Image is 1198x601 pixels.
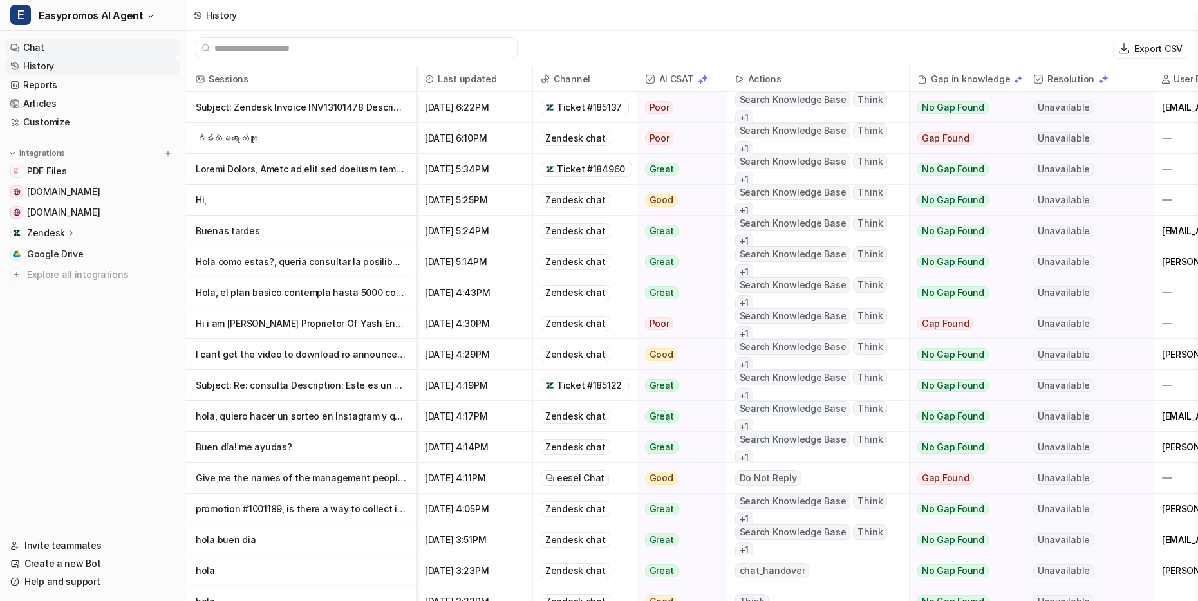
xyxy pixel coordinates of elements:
[422,216,527,246] span: [DATE] 5:24PM
[541,223,610,239] div: Zendesk chat
[541,131,610,146] div: Zendesk chat
[910,154,1015,185] button: No Gap Found
[853,92,887,107] span: Think
[853,432,887,447] span: Think
[910,463,1015,494] button: Gap Found
[735,92,851,107] span: Search Knowledge Base
[853,277,887,293] span: Think
[196,246,406,277] p: Hola como estas?, queria consultar la posilibad de poder extende mi plan hasta el 11-09 a las 23:...
[422,432,527,463] span: [DATE] 4:14PM
[557,379,622,392] span: Ticket #185122
[545,101,624,114] a: Ticket #185137
[1114,39,1188,58] button: Export CSV
[541,316,610,331] div: Zendesk chat
[735,246,851,262] span: Search Knowledge Base
[735,234,754,249] span: + 1
[735,432,851,447] span: Search Knowledge Base
[645,101,674,114] span: Poor
[5,537,180,555] a: Invite teammates
[853,524,887,540] span: Think
[13,229,21,237] img: Zendesk
[196,339,406,370] p: I cant get the video to download ro announce the winner
[637,185,719,216] button: Good
[5,245,180,263] a: Google DriveGoogle Drive
[910,123,1015,154] button: Gap Found
[422,277,527,308] span: [DATE] 4:43PM
[545,379,624,392] a: Ticket #185122
[735,154,851,169] span: Search Knowledge Base
[5,266,180,284] a: Explore all integrations
[735,494,851,509] span: Search Knowledge Base
[541,254,610,270] div: Zendesk chat
[196,370,406,401] p: Subject: Re: consulta Description: Este es un seguimiento de su solicitud anterior n.° #175733 "c...
[735,419,754,434] span: + 1
[735,563,810,578] span: chat_handover
[1033,286,1094,299] span: Unavailable
[915,66,1020,92] div: Gap in knowledge
[735,295,754,311] span: + 1
[917,101,989,114] span: No Gap Found
[39,6,143,24] span: Easypromos AI Agent
[917,286,989,299] span: No Gap Found
[27,206,100,219] span: [DOMAIN_NAME]
[10,5,31,25] span: E
[910,401,1015,432] button: No Gap Found
[5,95,180,113] a: Articles
[196,432,406,463] p: Buen día! me ayudas?
[735,388,754,403] span: + 1
[545,165,554,174] img: zendesk
[637,463,719,494] button: Good
[422,92,527,123] span: [DATE] 6:22PM
[196,92,406,123] p: Subject: Zendesk Invoice INV13101478 Description: Zendesk Billing
[917,225,989,237] span: No Gap Found
[645,163,679,176] span: Great
[5,203,180,221] a: www.easypromosapp.com[DOMAIN_NAME]
[735,185,851,200] span: Search Knowledge Base
[853,308,887,324] span: Think
[164,149,173,158] img: menu_add.svg
[422,370,527,401] span: [DATE] 4:19PM
[191,66,411,92] span: Sessions
[1033,225,1094,237] span: Unavailable
[1134,42,1183,55] p: Export CSV
[645,225,679,237] span: Great
[196,308,406,339] p: Hi i am [PERSON_NAME] Proprietor Of Yash Enterprise
[910,432,1015,463] button: No Gap Found
[637,494,719,524] button: Great
[645,472,678,485] span: Good
[1033,255,1094,268] span: Unavailable
[545,163,628,176] a: Ticket #184960
[645,286,679,299] span: Great
[645,379,679,392] span: Great
[917,132,974,145] span: Gap Found
[735,470,801,486] span: Do Not Reply
[1033,132,1094,145] span: Unavailable
[1033,379,1094,392] span: Unavailable
[637,92,719,123] button: Poor
[637,308,719,339] button: Poor
[645,194,678,207] span: Good
[27,185,100,198] span: [DOMAIN_NAME]
[5,162,180,180] a: PDF FilesPDF Files
[422,524,527,555] span: [DATE] 3:51PM
[645,255,679,268] span: Great
[1033,348,1094,361] span: Unavailable
[645,564,679,577] span: Great
[853,401,887,416] span: Think
[1033,410,1094,423] span: Unavailable
[917,317,974,330] span: Gap Found
[541,347,610,362] div: Zendesk chat
[1033,533,1094,546] span: Unavailable
[422,555,527,586] span: [DATE] 3:23PM
[735,203,754,218] span: + 1
[557,472,604,485] span: eesel Chat
[422,246,527,277] span: [DATE] 5:14PM
[917,163,989,176] span: No Gap Found
[422,401,527,432] span: [DATE] 4:17PM
[1033,472,1094,485] span: Unavailable
[735,264,754,280] span: + 1
[645,441,679,454] span: Great
[13,208,21,216] img: www.easypromosapp.com
[917,503,989,515] span: No Gap Found
[637,277,719,308] button: Great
